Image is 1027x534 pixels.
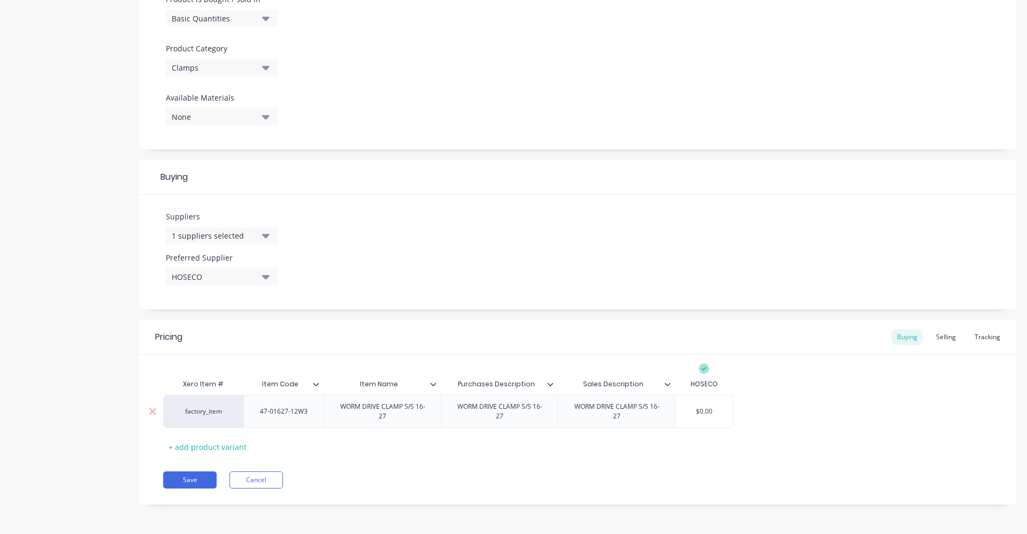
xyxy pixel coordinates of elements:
[691,379,718,389] div: HOSECO
[441,373,558,395] div: Purchases Description
[931,329,961,345] div: Selling
[174,407,233,416] div: factory_item
[166,227,278,243] button: 1 suppliers selected
[324,371,434,398] div: Item Name
[163,471,217,489] button: Save
[558,373,675,395] div: Sales Description
[243,371,317,398] div: Item Code
[446,400,554,423] div: WORM DRIVE CLAMP S/S 16-27
[172,230,257,241] div: 1 suppliers selected
[441,371,551,398] div: Purchases Description
[563,400,671,423] div: WORM DRIVE CLAMP S/S 16-27
[166,211,278,222] label: Suppliers
[166,59,278,75] button: Clamps
[163,395,733,428] div: factory_item47-01627-12W3WORM DRIVE CLAMP S/S 16-27WORM DRIVE CLAMP S/S 16-27WORM DRIVE CLAMP S/S...
[676,398,733,425] div: $0.00
[172,62,257,73] div: Clamps
[251,405,316,418] div: 47-01627-12W3
[166,43,273,54] label: Product Category
[139,160,1016,195] div: Buying
[166,109,278,125] button: None
[328,400,436,423] div: WORM DRIVE CLAMP S/S 16-27
[558,371,669,398] div: Sales Description
[243,373,324,395] div: Item Code
[229,471,283,489] button: Cancel
[166,252,278,263] label: Preferred Supplier
[163,439,252,455] div: + add product variant
[166,92,278,103] label: Available Materials
[166,269,278,285] button: HOSECO
[324,373,441,395] div: Item Name
[155,331,182,344] div: Pricing
[172,271,257,283] div: HOSECO
[172,111,257,123] div: None
[172,13,257,24] div: Basic Quantities
[892,329,923,345] div: Buying
[969,329,1006,345] div: Tracking
[166,10,278,26] button: Basic Quantities
[163,373,243,395] div: Xero Item #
